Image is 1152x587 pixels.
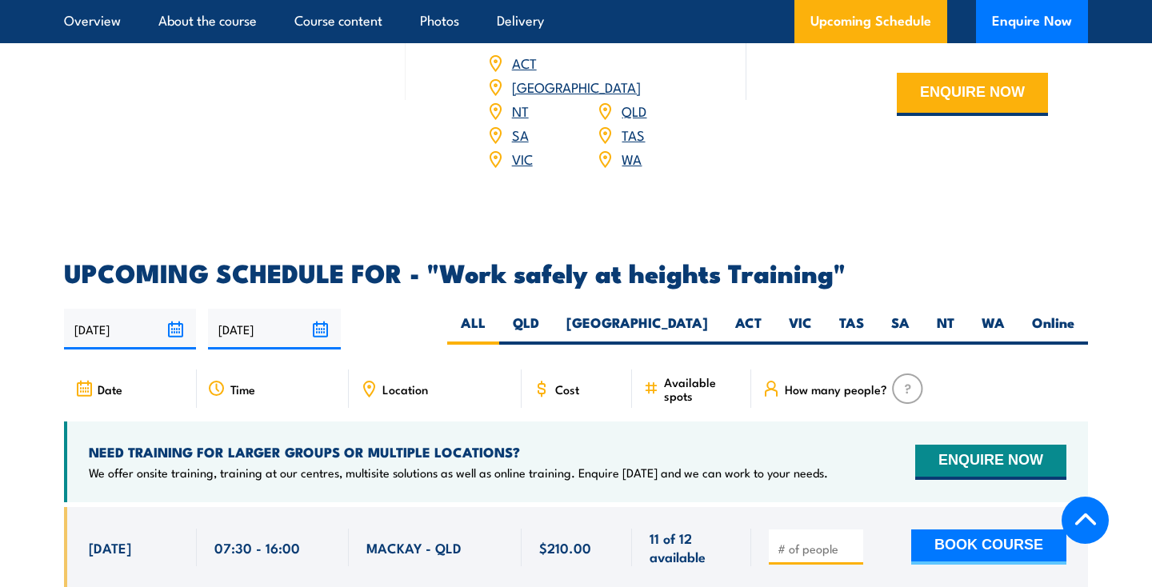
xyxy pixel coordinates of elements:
[968,313,1018,345] label: WA
[785,382,887,396] span: How many people?
[923,313,968,345] label: NT
[1018,313,1088,345] label: Online
[622,149,642,168] a: WA
[214,538,300,557] span: 07:30 - 16:00
[650,529,734,566] span: 11 of 12 available
[826,313,878,345] label: TAS
[98,382,122,396] span: Date
[512,101,529,120] a: NT
[664,375,740,402] span: Available spots
[553,313,722,345] label: [GEOGRAPHIC_DATA]
[539,538,591,557] span: $210.00
[622,101,646,120] a: QLD
[915,445,1066,480] button: ENQUIRE NOW
[878,313,923,345] label: SA
[512,53,537,72] a: ACT
[897,73,1048,116] button: ENQUIRE NOW
[775,313,826,345] label: VIC
[512,125,529,144] a: SA
[911,529,1066,565] button: BOOK COURSE
[89,443,828,461] h4: NEED TRAINING FOR LARGER GROUPS OR MULTIPLE LOCATIONS?
[499,313,553,345] label: QLD
[722,313,775,345] label: ACT
[555,382,579,396] span: Cost
[622,125,645,144] a: TAS
[447,313,499,345] label: ALL
[64,309,196,349] input: From date
[366,538,462,557] span: MACKAY - QLD
[64,261,1088,283] h2: UPCOMING SCHEDULE FOR - "Work safely at heights Training"
[230,382,255,396] span: Time
[512,149,533,168] a: VIC
[778,541,858,557] input: # of people
[382,382,428,396] span: Location
[512,77,641,96] a: [GEOGRAPHIC_DATA]
[208,309,340,349] input: To date
[89,465,828,481] p: We offer onsite training, training at our centres, multisite solutions as well as online training...
[89,538,131,557] span: [DATE]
